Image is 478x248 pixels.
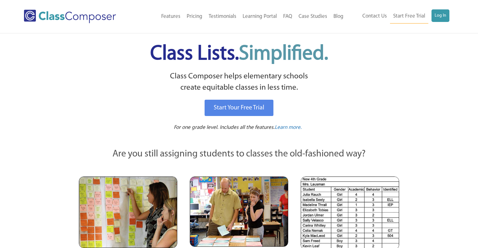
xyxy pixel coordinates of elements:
img: Class Composer [24,10,116,23]
a: Contact Us [359,9,390,23]
a: Learn more. [275,124,302,132]
a: Features [158,10,184,24]
a: Start Free Trial [390,9,428,24]
a: Log In [431,9,449,22]
span: For one grade level. Includes all the features. [174,125,275,130]
span: Start Your Free Trial [214,105,264,111]
span: Simplified. [239,44,328,64]
nav: Header Menu [136,10,346,24]
a: Start Your Free Trial [205,100,273,116]
img: Blue and Pink Paper Cards [190,177,288,246]
a: Pricing [184,10,206,24]
a: FAQ [280,10,295,24]
a: Testimonials [206,10,239,24]
p: Class Composer helps elementary schools create equitable classes in less time. [78,71,400,94]
a: Blog [330,10,347,24]
p: Are you still assigning students to classes the old-fashioned way? [79,147,399,161]
a: Learning Portal [239,10,280,24]
a: Case Studies [295,10,330,24]
img: Teachers Looking at Sticky Notes [79,177,177,248]
span: Learn more. [275,125,302,130]
span: Class Lists. [150,44,328,64]
nav: Header Menu [347,9,449,24]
